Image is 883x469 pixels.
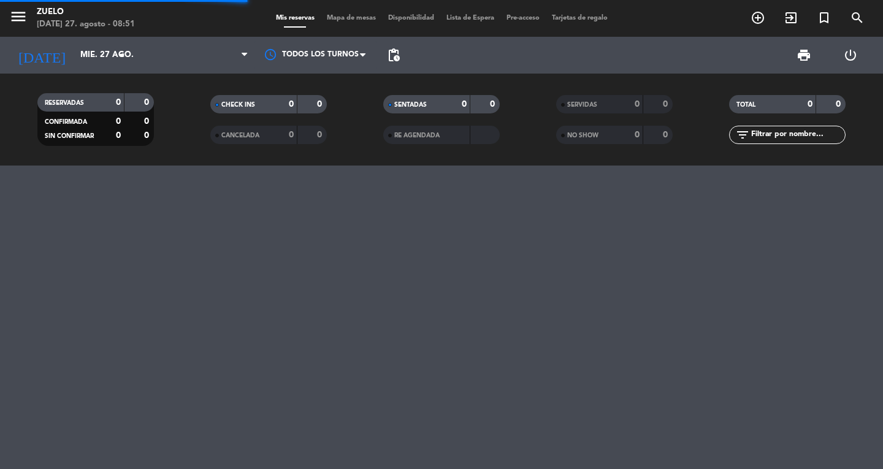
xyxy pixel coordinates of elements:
strong: 0 [635,100,640,109]
i: turned_in_not [817,10,831,25]
strong: 0 [663,100,670,109]
span: CHECK INS [221,102,255,108]
span: SERVIDAS [567,102,597,108]
strong: 0 [116,117,121,126]
strong: 0 [317,100,324,109]
span: Pre-acceso [500,15,546,21]
div: [DATE] 27. agosto - 08:51 [37,18,135,31]
strong: 0 [144,131,151,140]
strong: 0 [289,100,294,109]
input: Filtrar por nombre... [750,128,845,142]
i: exit_to_app [784,10,798,25]
div: LOG OUT [827,37,874,74]
span: RESERVADAS [45,100,84,106]
i: [DATE] [9,42,74,69]
i: add_circle_outline [751,10,765,25]
i: menu [9,7,28,26]
span: SIN CONFIRMAR [45,133,94,139]
strong: 0 [490,100,497,109]
strong: 0 [116,131,121,140]
i: filter_list [735,128,750,142]
strong: 0 [116,98,121,107]
span: RE AGENDADA [394,132,440,139]
strong: 0 [462,100,467,109]
i: arrow_drop_down [114,48,129,63]
strong: 0 [836,100,843,109]
span: NO SHOW [567,132,598,139]
span: TOTAL [736,102,755,108]
div: Zuelo [37,6,135,18]
button: menu [9,7,28,30]
span: Mapa de mesas [321,15,382,21]
span: CONFIRMADA [45,119,87,125]
span: print [797,48,811,63]
span: pending_actions [386,48,401,63]
span: Tarjetas de regalo [546,15,614,21]
strong: 0 [635,131,640,139]
span: SENTADAS [394,102,427,108]
i: power_settings_new [843,48,858,63]
strong: 0 [144,117,151,126]
strong: 0 [317,131,324,139]
span: Disponibilidad [382,15,440,21]
i: search [850,10,865,25]
span: CANCELADA [221,132,259,139]
span: Mis reservas [270,15,321,21]
strong: 0 [144,98,151,107]
strong: 0 [663,131,670,139]
strong: 0 [289,131,294,139]
span: Lista de Espera [440,15,500,21]
strong: 0 [808,100,812,109]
